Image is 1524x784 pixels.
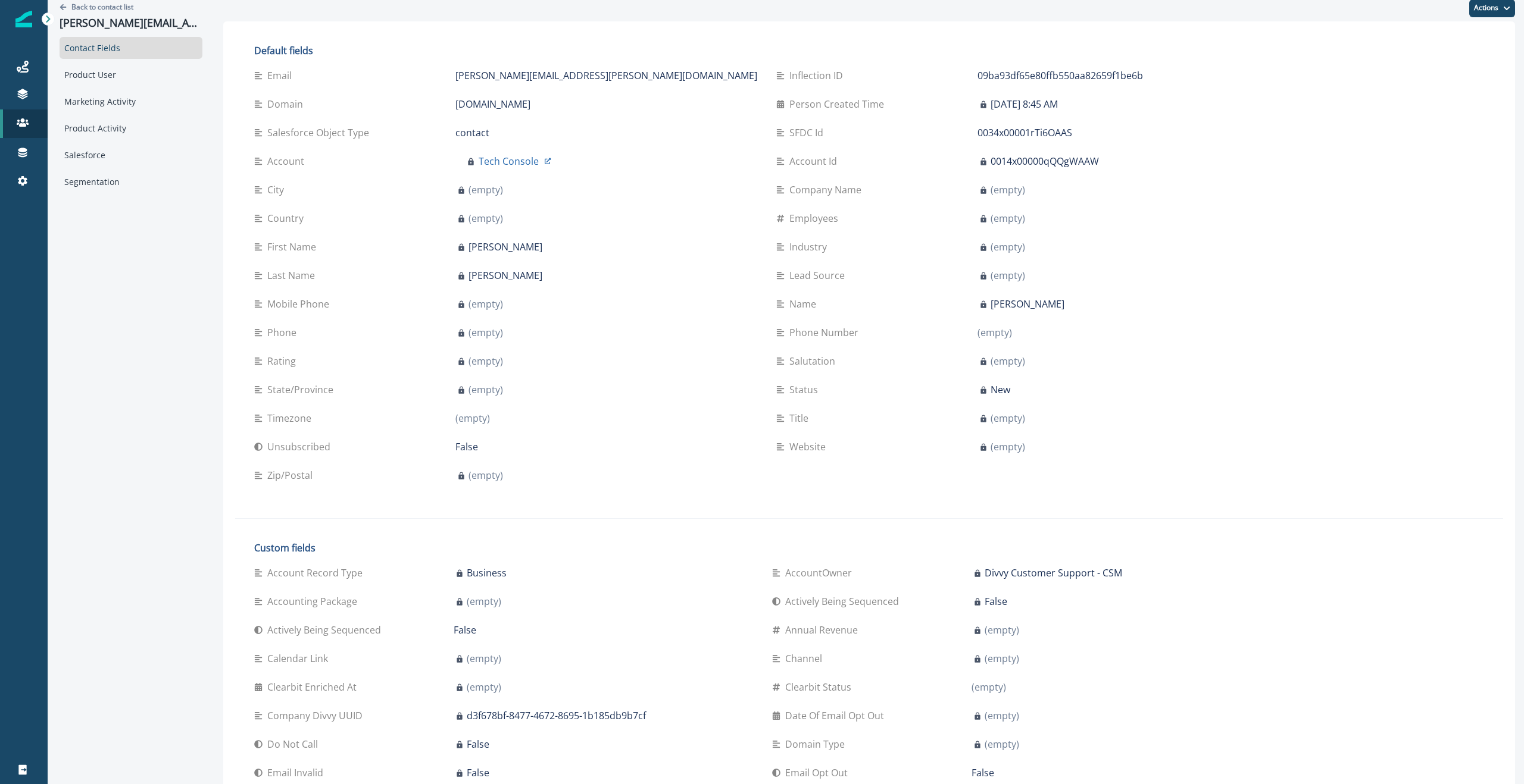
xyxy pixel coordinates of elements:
p: Zip/Postal [267,468,317,482]
p: [PERSON_NAME] [991,297,1064,311]
p: Last Name [267,268,320,283]
p: (empty) [991,240,1025,254]
p: Actively Being Sequenced [785,594,904,609]
p: (empty) [985,737,1019,751]
p: Website [789,440,830,454]
p: Mobile Phone [267,297,334,311]
p: City [267,183,289,197]
p: Status [789,382,823,397]
p: Timezone [267,411,316,425]
p: (empty) [985,651,1019,666]
p: (empty) [991,268,1025,283]
p: (empty) [455,411,490,425]
p: Account Record Type [267,566,367,580]
p: (empty) [467,594,501,609]
p: Actively Being Sequenced [267,623,386,637]
p: [DATE] 8:45 AM [991,97,1058,111]
p: [PERSON_NAME] [469,268,542,283]
div: Contact Fields [60,37,202,59]
p: Accounting Package [267,594,362,609]
p: [PERSON_NAME][EMAIL_ADDRESS][PERSON_NAME][DOMAIN_NAME] [60,17,202,30]
p: False [985,594,1007,609]
p: Account [267,154,309,168]
p: (empty) [467,680,501,694]
p: Title [789,411,813,425]
p: Divvy Customer Support - CSM [985,566,1122,580]
p: (empty) [991,354,1025,368]
p: (empty) [469,468,503,482]
p: Calendar Link [267,651,333,666]
p: (empty) [469,382,503,397]
p: Tech Console [479,154,539,168]
p: (empty) [469,211,503,225]
button: Go back [60,2,133,12]
p: Salutation [789,354,840,368]
p: (empty) [469,297,503,311]
p: Phone Number [789,325,863,340]
p: Phone [267,325,301,340]
p: Company Name [789,183,866,197]
p: 0034x00001rTi6OAAS [978,126,1072,140]
p: (empty) [991,183,1025,197]
p: [PERSON_NAME] [469,240,542,254]
p: (empty) [985,623,1019,637]
p: Salesforce Object Type [267,126,374,140]
p: (empty) [467,651,501,666]
p: Unsubscribed [267,440,335,454]
p: SFDC Id [789,126,828,140]
p: Company Divvy UUID [267,708,367,723]
p: (empty) [991,411,1025,425]
p: Do Not Call [267,737,323,751]
p: d3f678bf-8477-4672-8695-1b185db9b7cf [467,708,646,723]
div: Product User [60,64,202,86]
p: Clearbit Status [785,680,856,694]
p: Date of Email Opt Out [785,708,889,723]
p: First Name [267,240,321,254]
p: (empty) [469,183,503,197]
p: [DOMAIN_NAME] [455,97,530,111]
p: (empty) [991,440,1025,454]
div: Product Activity [60,117,202,139]
p: AccountOwner [785,566,857,580]
p: Email Opt Out [785,766,852,780]
p: (empty) [985,708,1019,723]
h2: Custom fields [254,542,1270,554]
p: Back to contact list [71,2,133,12]
p: State/Province [267,382,338,397]
p: Channel [785,651,827,666]
p: Country [267,211,308,225]
div: Salesforce [60,144,202,166]
p: Domain Type [785,737,850,751]
p: Employees [789,211,843,225]
p: Email [267,68,296,83]
p: False [454,623,476,637]
p: Account Id [789,154,842,168]
p: Business [467,566,507,580]
p: Person Created Time [789,97,889,111]
p: False [467,737,489,751]
p: False [972,766,994,780]
h2: Default fields [254,45,1279,57]
p: Clearbit Enriched At [267,680,361,694]
p: (empty) [469,354,503,368]
p: [PERSON_NAME][EMAIL_ADDRESS][PERSON_NAME][DOMAIN_NAME] [455,68,757,83]
p: (empty) [978,325,1012,340]
img: Inflection [15,11,32,27]
p: New [991,382,1010,397]
div: Marketing Activity [60,90,202,112]
p: contact [455,126,489,140]
p: Domain [267,97,308,111]
p: Name [789,297,821,311]
p: (empty) [469,325,503,340]
p: 0014x00000qQQgWAAW [991,154,1099,168]
p: (empty) [972,680,1006,694]
p: False [455,440,478,454]
p: (empty) [991,211,1025,225]
p: Lead Source [789,268,850,283]
p: False [467,766,489,780]
p: Industry [789,240,832,254]
div: Segmentation [60,171,202,193]
p: 09ba93df65e80ffb550aa82659f1be6b [978,68,1143,83]
p: Rating [267,354,301,368]
p: Email Invalid [267,766,328,780]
